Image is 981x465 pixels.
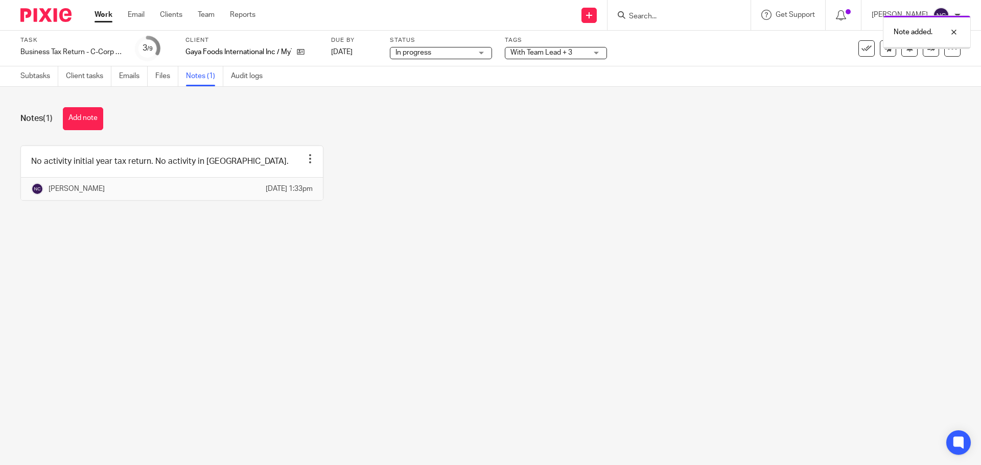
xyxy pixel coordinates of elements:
[119,66,148,86] a: Emails
[198,10,215,20] a: Team
[185,47,292,57] p: Gaya Foods International Inc / MyTuna
[230,10,255,20] a: Reports
[20,66,58,86] a: Subtasks
[20,47,123,57] div: Business Tax Return - C-Corp - On Extension
[395,49,431,56] span: In progress
[143,42,153,54] div: 3
[894,27,932,37] p: Note added.
[331,48,353,56] span: [DATE]
[160,10,182,20] a: Clients
[63,107,103,130] button: Add note
[266,184,313,194] p: [DATE] 1:33pm
[185,36,318,44] label: Client
[147,46,153,52] small: /9
[66,66,111,86] a: Client tasks
[390,36,492,44] label: Status
[95,10,112,20] a: Work
[49,184,105,194] p: [PERSON_NAME]
[331,36,377,44] label: Due by
[31,183,43,195] img: svg%3E
[933,7,949,23] img: svg%3E
[20,8,72,22] img: Pixie
[186,66,223,86] a: Notes (1)
[510,49,572,56] span: With Team Lead + 3
[155,66,178,86] a: Files
[128,10,145,20] a: Email
[20,113,53,124] h1: Notes
[231,66,270,86] a: Audit logs
[20,36,123,44] label: Task
[43,114,53,123] span: (1)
